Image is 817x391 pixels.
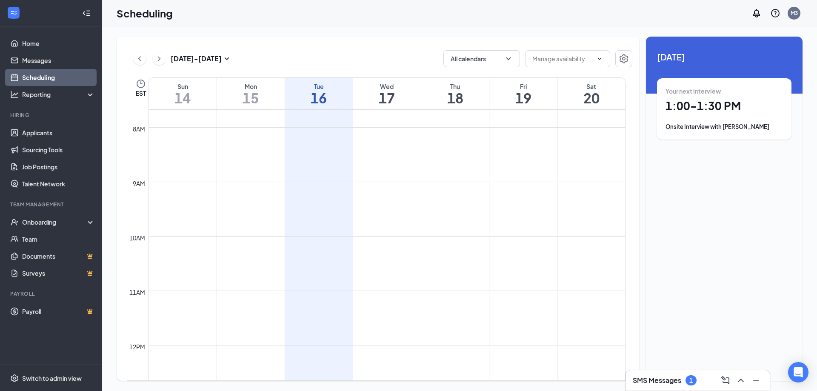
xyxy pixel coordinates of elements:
[22,90,95,99] div: Reporting
[149,78,217,109] a: September 14, 2025
[22,231,95,248] a: Team
[10,90,19,99] svg: Analysis
[22,374,82,382] div: Switch to admin view
[657,50,791,63] span: [DATE]
[155,54,163,64] svg: ChevronRight
[751,375,761,385] svg: Minimize
[719,374,732,387] button: ComposeMessage
[171,54,222,63] h3: [DATE] - [DATE]
[22,52,95,69] a: Messages
[421,91,489,105] h1: 18
[532,54,593,63] input: Manage availability
[10,111,93,119] div: Hiring
[443,50,520,67] button: All calendarsChevronDown
[666,99,783,113] h1: 1:00 - 1:30 PM
[596,55,603,62] svg: ChevronDown
[131,124,147,134] div: 8am
[788,362,808,382] div: Open Intercom Messenger
[22,141,95,158] a: Sourcing Tools
[22,69,95,86] a: Scheduling
[22,158,95,175] a: Job Postings
[217,78,285,109] a: September 15, 2025
[421,82,489,91] div: Thu
[353,78,421,109] a: September 17, 2025
[10,290,93,297] div: Payroll
[770,8,780,18] svg: QuestionInfo
[734,374,748,387] button: ChevronUp
[149,91,217,105] h1: 14
[489,78,557,109] a: September 19, 2025
[217,91,285,105] h1: 15
[22,35,95,52] a: Home
[285,78,353,109] a: September 16, 2025
[666,87,783,95] div: Your next interview
[22,124,95,141] a: Applicants
[131,179,147,188] div: 9am
[720,375,731,385] svg: ComposeMessage
[10,201,93,208] div: Team Management
[666,123,783,131] div: Onsite Interview with [PERSON_NAME]
[217,82,285,91] div: Mon
[22,303,95,320] a: PayrollCrown
[22,218,88,226] div: Onboarding
[633,376,681,385] h3: SMS Messages
[557,82,625,91] div: Sat
[222,54,232,64] svg: SmallChevronDown
[736,375,746,385] svg: ChevronUp
[619,54,629,64] svg: Settings
[285,91,353,105] h1: 16
[117,6,173,20] h1: Scheduling
[128,233,147,243] div: 10am
[82,9,91,17] svg: Collapse
[749,374,763,387] button: Minimize
[9,9,18,17] svg: WorkstreamLogo
[22,175,95,192] a: Talent Network
[285,82,353,91] div: Tue
[557,91,625,105] h1: 20
[489,82,557,91] div: Fri
[22,265,95,282] a: SurveysCrown
[135,54,144,64] svg: ChevronLeft
[751,8,762,18] svg: Notifications
[353,91,421,105] h1: 17
[615,50,632,67] button: Settings
[136,89,146,97] span: EST
[689,377,693,384] div: 1
[128,342,147,351] div: 12pm
[22,248,95,265] a: DocumentsCrown
[489,91,557,105] h1: 19
[10,374,19,382] svg: Settings
[353,82,421,91] div: Wed
[504,54,513,63] svg: ChevronDown
[133,52,146,65] button: ChevronLeft
[136,79,146,89] svg: Clock
[153,52,166,65] button: ChevronRight
[10,218,19,226] svg: UserCheck
[791,9,798,17] div: M3
[128,288,147,297] div: 11am
[557,78,625,109] a: September 20, 2025
[149,82,217,91] div: Sun
[421,78,489,109] a: September 18, 2025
